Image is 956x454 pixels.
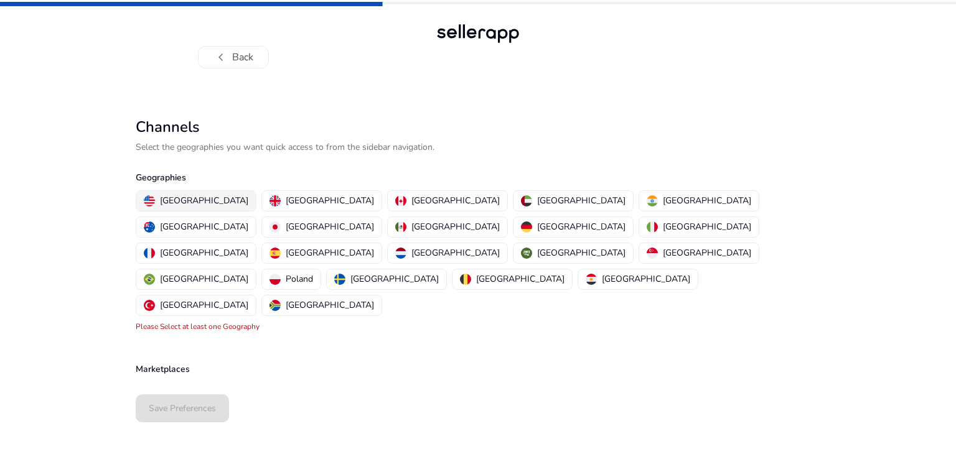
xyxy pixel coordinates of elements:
p: [GEOGRAPHIC_DATA] [476,272,565,285]
p: [GEOGRAPHIC_DATA] [663,194,751,207]
p: [GEOGRAPHIC_DATA] [537,246,626,259]
p: [GEOGRAPHIC_DATA] [411,246,500,259]
img: uk.svg [269,195,281,206]
p: [GEOGRAPHIC_DATA] [602,272,690,285]
p: Poland [286,272,313,285]
h2: Channels [136,118,820,136]
img: fr.svg [144,248,155,259]
img: za.svg [269,300,281,311]
img: sa.svg [521,248,532,259]
p: Marketplaces [136,363,820,376]
img: br.svg [144,274,155,285]
img: pl.svg [269,274,281,285]
img: nl.svg [395,248,406,259]
img: mx.svg [395,221,406,233]
p: [GEOGRAPHIC_DATA] [286,246,374,259]
img: us.svg [144,195,155,206]
p: [GEOGRAPHIC_DATA] [411,194,500,207]
p: [GEOGRAPHIC_DATA] [160,272,248,285]
p: Select the geographies you want quick access to from the sidebar navigation. [136,141,820,154]
img: au.svg [144,221,155,233]
img: es.svg [269,248,281,259]
p: [GEOGRAPHIC_DATA] [160,299,248,312]
p: [GEOGRAPHIC_DATA] [537,220,626,233]
img: de.svg [521,221,532,233]
img: it.svg [647,221,658,233]
mat-error: Please Select at least one Geography [136,322,260,331]
p: [GEOGRAPHIC_DATA] [160,194,248,207]
p: [GEOGRAPHIC_DATA] [286,299,374,312]
img: se.svg [334,274,345,285]
p: Geographies [136,171,820,184]
img: jp.svg [269,221,281,233]
p: [GEOGRAPHIC_DATA] [411,220,500,233]
p: [GEOGRAPHIC_DATA] [160,246,248,259]
img: tr.svg [144,300,155,311]
p: [GEOGRAPHIC_DATA] [160,220,248,233]
p: [GEOGRAPHIC_DATA] [286,220,374,233]
span: chevron_left [213,50,228,65]
p: [GEOGRAPHIC_DATA] [663,220,751,233]
img: be.svg [460,274,471,285]
img: ae.svg [521,195,532,206]
p: [GEOGRAPHIC_DATA] [350,272,439,285]
img: eg.svg [586,274,597,285]
p: [GEOGRAPHIC_DATA] [286,194,374,207]
img: in.svg [647,195,658,206]
img: sg.svg [647,248,658,259]
img: ca.svg [395,195,406,206]
p: [GEOGRAPHIC_DATA] [663,246,751,259]
p: [GEOGRAPHIC_DATA] [537,194,626,207]
button: chevron_leftBack [198,46,269,68]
